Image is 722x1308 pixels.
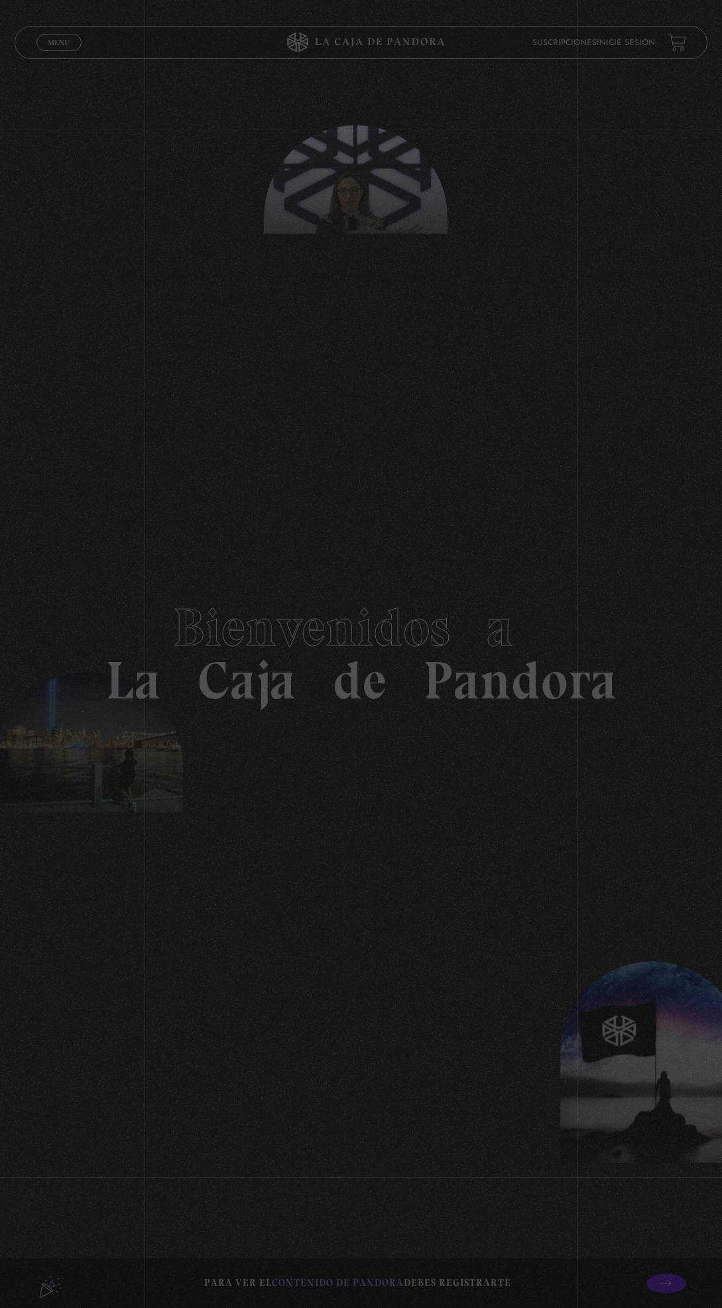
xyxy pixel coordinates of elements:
span: Menu [48,38,70,46]
a: View your shopping cart [668,34,686,52]
p: Para ver el debes registrarte [204,1274,511,1292]
span: Cerrar [43,50,74,59]
a: Suscripciones [532,39,596,47]
a: Inicie sesión [596,39,654,47]
span: contenido de Pandora [272,1277,404,1289]
span: Bienvenidos a [173,596,550,659]
h1: La Caja de Pandora [105,601,617,707]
